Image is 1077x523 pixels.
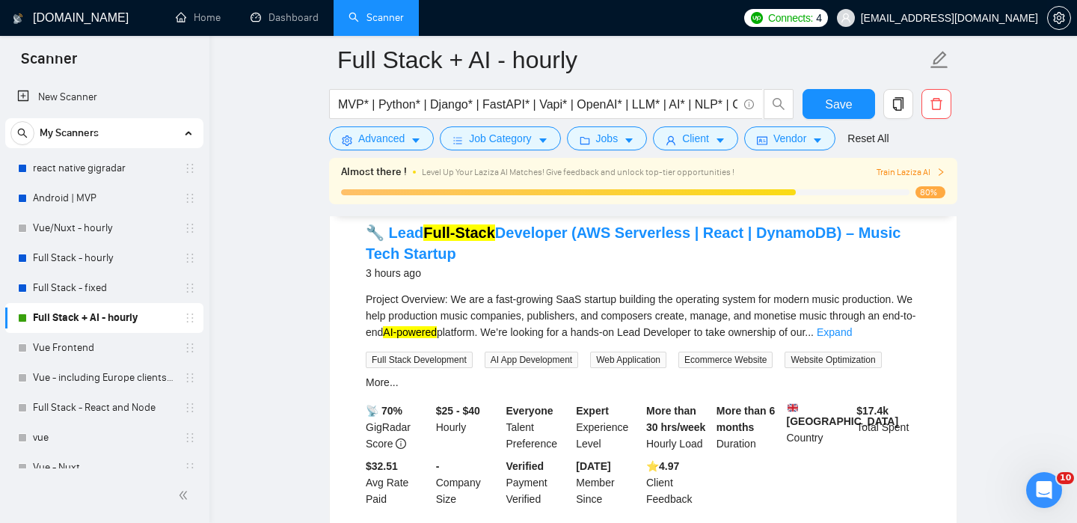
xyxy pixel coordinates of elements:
[787,403,899,427] b: [GEOGRAPHIC_DATA]
[40,118,99,148] span: My Scanners
[366,376,399,388] a: More...
[717,405,776,433] b: More than 6 months
[396,438,406,449] span: info-circle
[576,460,610,472] b: [DATE]
[788,403,798,413] img: 🇬🇧
[773,130,806,147] span: Vendor
[33,333,175,363] a: Vue Frontend
[10,121,34,145] button: search
[624,135,634,146] span: caret-down
[805,326,814,338] span: ...
[936,168,945,177] span: right
[816,10,822,26] span: 4
[764,89,794,119] button: search
[33,453,175,483] a: Vue - Nuxt
[366,264,921,282] div: 3 hours ago
[883,89,913,119] button: copy
[567,126,648,150] button: folderJobscaret-down
[751,12,763,24] img: upwork-logo.png
[744,126,835,150] button: idcardVendorcaret-down
[338,95,737,114] input: Search Freelance Jobs...
[33,243,175,273] a: Full Stack - hourly
[803,89,875,119] button: Save
[573,458,643,507] div: Member Since
[538,135,548,146] span: caret-down
[1048,12,1070,24] span: setting
[33,213,175,243] a: Vue/Nuxt - hourly
[915,186,945,198] span: 80%
[506,460,544,472] b: Verified
[590,352,666,368] span: Web Application
[184,432,196,444] span: holder
[33,393,175,423] a: Full Stack - React and Node
[922,97,951,111] span: delete
[744,100,754,109] span: info-circle
[329,126,434,150] button: settingAdvancedcaret-down
[433,458,503,507] div: Company Size
[341,164,407,180] span: Almost there !
[573,403,643,452] div: Experience Level
[682,130,709,147] span: Client
[646,405,705,433] b: More than 30 hrs/week
[176,11,221,24] a: homeHome
[596,130,619,147] span: Jobs
[366,352,473,368] span: Full Stack Development
[817,326,852,338] a: Expand
[825,95,852,114] span: Save
[184,372,196,384] span: holder
[666,135,676,146] span: user
[485,352,578,368] span: AI App Development
[643,458,714,507] div: Client Feedback
[653,126,738,150] button: userClientcaret-down
[411,135,421,146] span: caret-down
[251,11,319,24] a: dashboardDashboard
[5,82,203,112] li: New Scanner
[178,488,193,503] span: double-left
[366,405,402,417] b: 📡 70%
[184,402,196,414] span: holder
[785,352,881,368] span: Website Optimization
[930,50,949,70] span: edit
[847,130,889,147] a: Reset All
[853,403,924,452] div: Total Spent
[33,153,175,183] a: react native gigradar
[184,462,196,474] span: holder
[423,224,495,241] mark: Full-Stack
[383,326,437,338] mark: AI-powered
[33,423,175,453] a: vue
[363,403,433,452] div: GigRadar Score
[337,41,927,79] input: Scanner name...
[884,97,912,111] span: copy
[184,192,196,204] span: holder
[576,405,609,417] b: Expert
[714,403,784,452] div: Duration
[580,135,590,146] span: folder
[17,82,191,112] a: New Scanner
[503,403,574,452] div: Talent Preference
[503,458,574,507] div: Payment Verified
[877,165,945,180] button: Train Laziza AI
[184,342,196,354] span: holder
[358,130,405,147] span: Advanced
[184,282,196,294] span: holder
[678,352,773,368] span: Ecommerce Website
[841,13,851,23] span: user
[452,135,463,146] span: bars
[184,312,196,324] span: holder
[856,405,889,417] b: $ 17.4k
[33,183,175,213] a: Android | MVP
[1057,472,1074,484] span: 10
[13,7,23,31] img: logo
[646,460,679,472] b: ⭐️ 4.97
[422,167,734,177] span: Level Up Your Laziza AI Matches! Give feedback and unlock top-tier opportunities !
[1047,6,1071,30] button: setting
[342,135,352,146] span: setting
[184,222,196,234] span: holder
[184,162,196,174] span: holder
[11,128,34,138] span: search
[433,403,503,452] div: Hourly
[33,363,175,393] a: Vue - including Europe clients | only search title
[506,405,553,417] b: Everyone
[436,405,480,417] b: $25 - $40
